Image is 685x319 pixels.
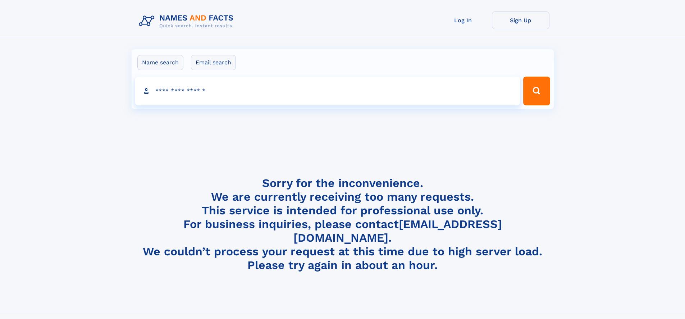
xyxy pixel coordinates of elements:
[523,77,550,105] button: Search Button
[434,12,492,29] a: Log In
[136,12,239,31] img: Logo Names and Facts
[492,12,549,29] a: Sign Up
[136,176,549,272] h4: Sorry for the inconvenience. We are currently receiving too many requests. This service is intend...
[135,77,520,105] input: search input
[191,55,236,70] label: Email search
[293,217,502,245] a: [EMAIL_ADDRESS][DOMAIN_NAME]
[137,55,183,70] label: Name search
